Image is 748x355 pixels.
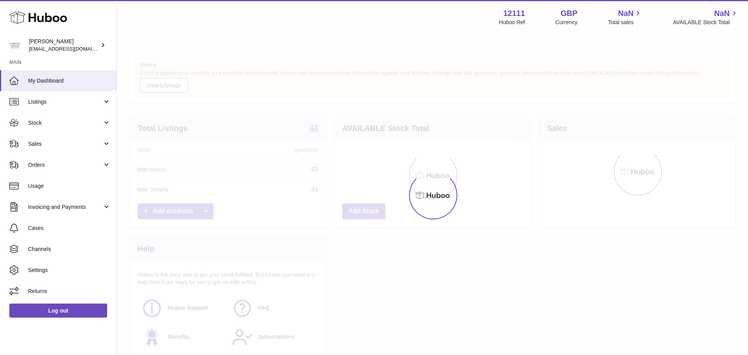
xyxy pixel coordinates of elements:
[9,304,107,318] a: Log out
[29,38,99,53] div: [PERSON_NAME]
[608,19,642,26] span: Total sales
[28,161,102,169] span: Orders
[28,119,102,127] span: Stock
[28,203,102,211] span: Invoicing and Payments
[28,288,111,295] span: Returns
[499,19,525,26] div: Huboo Ref
[714,8,730,19] span: NaN
[561,8,577,19] strong: GBP
[28,77,111,85] span: My Dashboard
[503,8,525,19] strong: 12111
[28,224,111,232] span: Cases
[28,140,102,148] span: Sales
[673,19,739,26] span: AVAILABLE Stock Total
[28,245,111,253] span: Channels
[556,19,578,26] div: Currency
[618,8,633,19] span: NaN
[28,98,102,106] span: Listings
[9,39,21,51] img: internalAdmin-12111@internal.huboo.com
[29,46,115,52] span: [EMAIL_ADDRESS][DOMAIN_NAME]
[28,182,111,190] span: Usage
[608,8,642,26] a: NaN Total sales
[673,8,739,26] a: NaN AVAILABLE Stock Total
[28,267,111,274] span: Settings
